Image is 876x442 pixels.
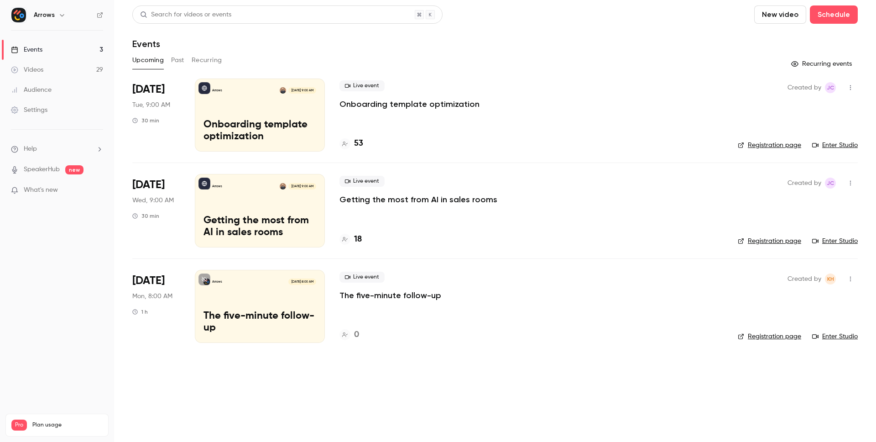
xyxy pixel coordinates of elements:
a: 18 [339,233,362,246]
div: Settings [11,105,47,115]
span: [DATE] 9:00 AM [288,183,316,189]
a: Enter Studio [812,237,858,246]
img: Shareil Nariman [280,183,286,189]
h6: Arrows [34,11,55,20]
span: [DATE] [132,82,165,97]
span: Jamie Carlson [825,178,836,189]
a: The five-minute follow-up [339,290,441,301]
a: SpeakerHub [24,165,60,174]
span: Created by [787,82,821,93]
button: Upcoming [132,53,164,68]
span: [DATE] 9:00 AM [288,87,316,94]
span: [DATE] 8:00 AM [288,279,316,285]
button: Schedule [810,5,858,24]
div: 30 min [132,212,159,220]
p: Arrows [212,184,222,189]
span: Tue, 9:00 AM [132,100,170,110]
div: Videos [11,65,43,74]
a: The five-minute follow-upArrows[DATE] 8:00 AMThe five-minute follow-up [195,270,325,343]
span: KH [827,274,834,284]
span: Pro [11,420,27,431]
span: What's new [24,185,58,195]
span: Created by [787,274,821,284]
span: new [65,165,83,174]
a: Enter Studio [812,332,858,341]
a: Onboarding template optimization [339,99,480,110]
a: Registration page [738,237,801,246]
p: Getting the most from AI in sales rooms [203,215,316,239]
span: Created by [787,178,821,189]
a: Onboarding template optimizationArrowsShareil Nariman[DATE] 9:00 AMOnboarding template optimization [195,79,325,152]
button: Recurring [192,53,222,68]
h4: 0 [354,329,359,341]
span: Kim Hacker [825,274,836,284]
h4: 18 [354,233,362,246]
p: Arrows [212,88,222,93]
iframe: Noticeable Trigger [92,186,103,195]
a: Getting the most from AI in sales rooms [339,194,497,205]
button: New video [754,5,806,24]
span: Wed, 9:00 AM [132,196,174,205]
img: Arrows [11,8,26,22]
span: Mon, 8:00 AM [132,292,172,301]
div: Audience [11,85,52,95]
a: Enter Studio [812,141,858,150]
p: Onboarding template optimization [203,119,316,143]
a: 0 [339,329,359,341]
div: 1 h [132,308,148,316]
span: Live event [339,80,385,91]
span: Help [24,144,37,154]
h1: Events [132,38,160,49]
div: 30 min [132,117,159,124]
span: Plan usage [32,421,103,429]
span: JC [827,82,834,93]
span: [DATE] [132,274,165,288]
a: Registration page [738,141,801,150]
span: Live event [339,176,385,187]
a: Registration page [738,332,801,341]
p: Arrows [212,279,222,284]
a: Getting the most from AI in sales roomsArrowsShareil Nariman[DATE] 9:00 AMGetting the most from A... [195,174,325,247]
span: JC [827,178,834,189]
h4: 53 [354,137,363,150]
img: Shareil Nariman [280,87,286,94]
div: Search for videos or events [140,10,231,20]
span: Jamie Carlson [825,82,836,93]
li: help-dropdown-opener [11,144,103,154]
div: Oct 1 Wed, 9:00 AM (America/Los Angeles) [132,174,180,247]
a: 53 [339,137,363,150]
div: Sep 30 Tue, 9:00 AM (America/Los Angeles) [132,79,180,152]
p: The five-minute follow-up [203,310,316,334]
div: Oct 20 Mon, 8:00 AM (America/Los Angeles) [132,270,180,343]
button: Recurring events [787,57,858,71]
span: [DATE] [132,178,165,192]
div: Events [11,45,42,54]
button: Past [171,53,184,68]
span: Live event [339,272,385,283]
